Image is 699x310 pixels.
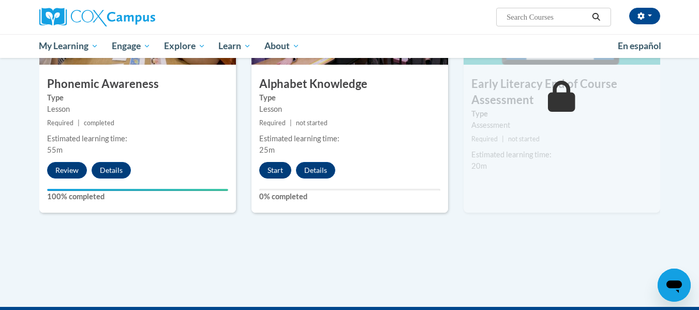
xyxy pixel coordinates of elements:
a: En español [611,35,668,57]
div: Estimated learning time: [471,149,652,160]
div: Estimated learning time: [47,133,228,144]
input: Search Courses [505,11,588,23]
button: Start [259,162,291,179]
label: Type [259,92,440,104]
span: | [502,135,504,143]
h3: Early Literacy End of Course Assessment [464,76,660,108]
button: Details [296,162,335,179]
label: 0% completed [259,191,440,202]
button: Details [92,162,131,179]
a: Explore [157,34,212,58]
span: | [78,119,80,127]
label: Type [471,108,652,120]
div: Assessment [471,120,652,131]
div: Your progress [47,189,228,191]
span: not started [508,135,540,143]
a: Engage [105,34,157,58]
span: | [290,119,292,127]
span: Required [47,119,73,127]
span: My Learning [39,40,98,52]
button: Review [47,162,87,179]
span: Required [471,135,498,143]
span: Explore [164,40,205,52]
div: Lesson [259,104,440,115]
label: Type [47,92,228,104]
img: Cox Campus [39,8,155,26]
span: 55m [47,145,63,154]
a: My Learning [33,34,106,58]
button: Search [588,11,604,23]
div: Estimated learning time: [259,133,440,144]
a: Cox Campus [39,8,236,26]
h3: Phonemic Awareness [39,76,236,92]
h3: Alphabet Knowledge [251,76,448,92]
span: not started [296,119,328,127]
span: Required [259,119,286,127]
span: Learn [218,40,251,52]
label: 100% completed [47,191,228,202]
div: Lesson [47,104,228,115]
span: 25m [259,145,275,154]
a: About [258,34,306,58]
span: Engage [112,40,151,52]
span: About [264,40,300,52]
iframe: Button to launch messaging window [658,269,691,302]
span: En español [618,40,661,51]
button: Account Settings [629,8,660,24]
a: Learn [212,34,258,58]
span: completed [84,119,114,127]
div: Main menu [24,34,676,58]
span: 20m [471,161,487,170]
